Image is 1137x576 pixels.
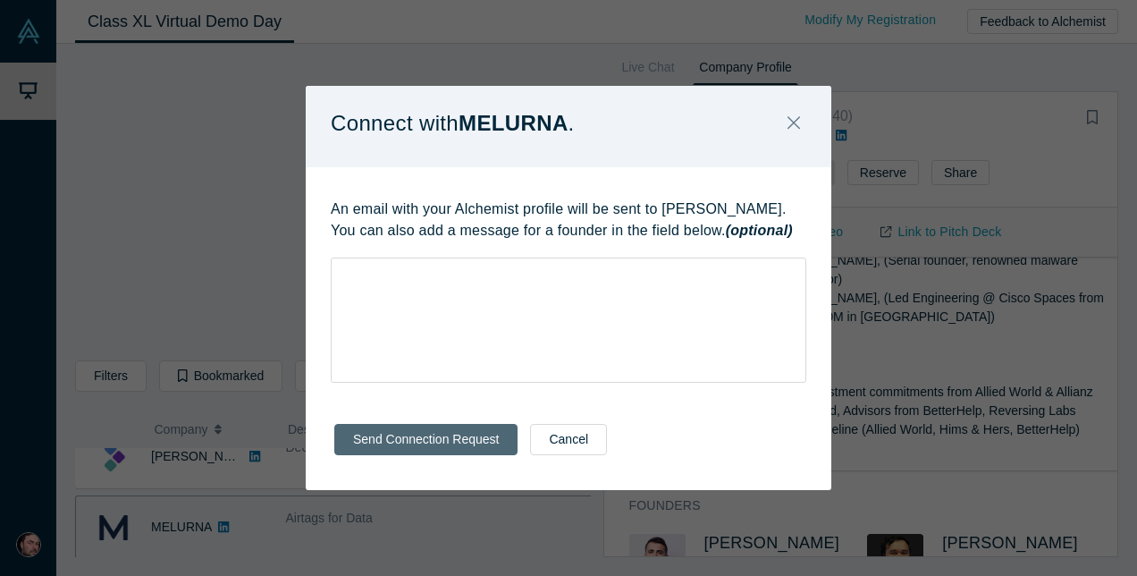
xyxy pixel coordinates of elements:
[343,264,795,283] div: rdw-editor
[459,111,568,135] strong: MELURNA
[331,258,806,383] div: rdw-wrapper
[331,105,575,142] p: Connect with .
[726,223,793,238] strong: (optional)
[530,424,607,455] button: Cancel
[334,424,518,455] button: Send Connection Request
[775,105,813,143] button: Close
[331,199,806,241] p: An email with your Alchemist profile will be sent to [PERSON_NAME]. You can also add a message fo...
